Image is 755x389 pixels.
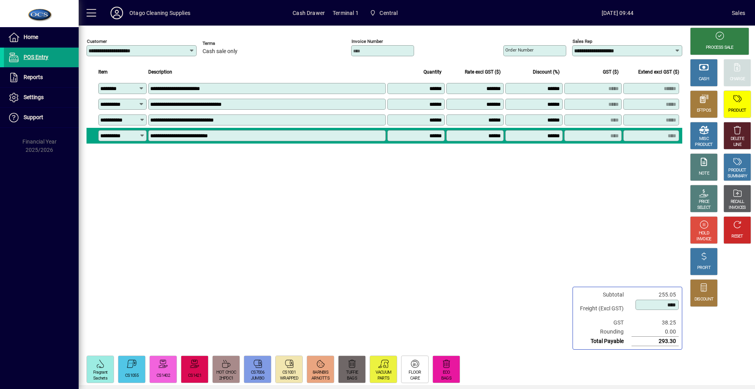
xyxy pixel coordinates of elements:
[216,370,236,376] div: HOT CHOC
[4,108,79,127] a: Support
[699,76,709,82] div: CASH
[24,114,43,120] span: Support
[533,68,560,76] span: Discount (%)
[376,370,392,376] div: VACUUM
[728,168,746,173] div: PRODUCT
[695,142,713,148] div: PRODUCT
[632,337,679,346] td: 293.30
[732,7,745,19] div: Sales
[699,171,709,177] div: NOTE
[696,236,711,242] div: INVOICE
[352,39,383,44] mat-label: Invoice number
[188,373,201,379] div: CS1421
[697,205,711,211] div: SELECT
[638,68,679,76] span: Extend excl GST ($)
[347,376,357,382] div: BAGS
[377,376,390,382] div: PARTS
[576,337,632,346] td: Total Payable
[603,68,619,76] span: GST ($)
[443,370,450,376] div: ECO
[505,47,534,53] mat-label: Order number
[311,376,330,382] div: ARNOTTS
[129,7,190,19] div: Otago Cleaning Supplies
[366,6,401,20] span: Central
[731,136,744,142] div: DELETE
[694,297,713,302] div: DISCOUNT
[632,290,679,299] td: 255.05
[24,94,44,100] span: Settings
[379,7,398,19] span: Central
[219,376,234,382] div: 2HPDC1
[251,376,265,382] div: JUMBO
[87,39,107,44] mat-label: Customer
[730,76,745,82] div: CHARGE
[24,54,48,60] span: POS Entry
[4,88,79,107] a: Settings
[98,68,108,76] span: Item
[699,199,709,205] div: PRICE
[293,7,325,19] span: Cash Drawer
[731,199,744,205] div: RECALL
[313,370,328,376] div: 8ARNBIS
[410,376,420,382] div: CARE
[333,7,359,19] span: Terminal 1
[576,327,632,337] td: Rounding
[728,108,746,114] div: PRODUCT
[573,39,592,44] mat-label: Sales rep
[465,68,501,76] span: Rate excl GST ($)
[576,299,632,318] td: Freight (Excl GST)
[148,68,172,76] span: Description
[4,68,79,87] a: Reports
[727,173,747,179] div: SUMMARY
[24,74,43,80] span: Reports
[409,370,421,376] div: FLOOR
[203,41,250,46] span: Terms
[24,34,38,40] span: Home
[697,108,711,114] div: EFTPOS
[699,136,709,142] div: MISC
[729,205,746,211] div: INVOICES
[706,45,733,51] div: PROCESS SALE
[441,376,451,382] div: BAGS
[280,376,298,382] div: WRAPPED
[697,265,711,271] div: PROFIT
[699,230,709,236] div: HOLD
[424,68,442,76] span: Quantity
[125,373,138,379] div: CS1055
[203,48,238,55] span: Cash sale only
[104,6,129,20] button: Profile
[4,28,79,47] a: Home
[346,370,358,376] div: TUFFIE
[576,318,632,327] td: GST
[251,370,264,376] div: CS7006
[576,290,632,299] td: Subtotal
[93,376,107,382] div: Sachets
[503,7,732,19] span: [DATE] 09:44
[632,318,679,327] td: 38.25
[731,234,743,240] div: RESET
[632,327,679,337] td: 0.00
[733,142,741,148] div: LINE
[282,370,296,376] div: CS1001
[157,373,170,379] div: CS1402
[93,370,107,376] div: Fragrant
